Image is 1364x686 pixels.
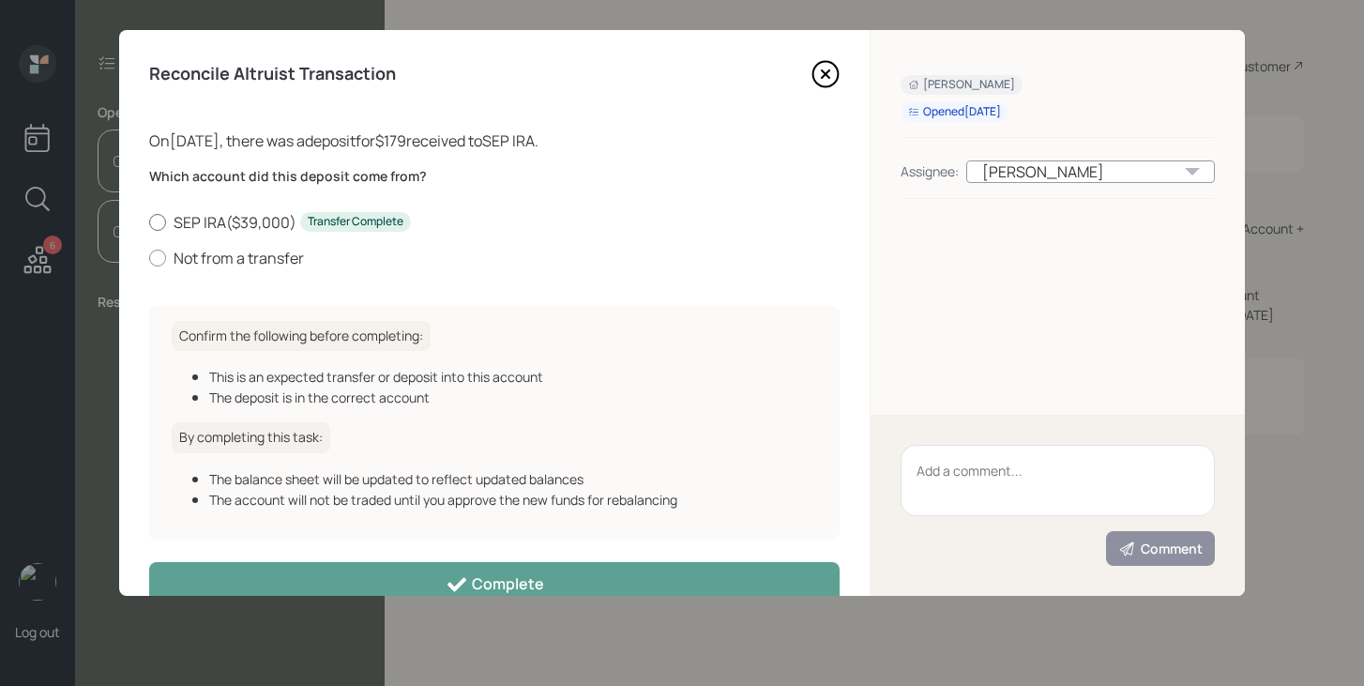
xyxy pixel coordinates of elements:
div: The balance sheet will be updated to reflect updated balances [209,469,817,489]
div: [PERSON_NAME] [908,77,1015,93]
div: Comment [1118,540,1203,558]
div: Complete [446,573,544,596]
div: This is an expected transfer or deposit into this account [209,367,817,387]
button: Complete [149,562,840,604]
h6: Confirm the following before completing: [172,321,431,352]
label: Not from a transfer [149,248,840,268]
button: Comment [1106,531,1215,566]
label: Which account did this deposit come from? [149,167,840,186]
div: Opened [DATE] [908,104,1001,120]
h4: Reconcile Altruist Transaction [149,64,396,84]
div: The account will not be traded until you approve the new funds for rebalancing [209,490,817,510]
div: [PERSON_NAME] [966,160,1215,183]
h6: By completing this task: [172,422,330,453]
label: SEP IRA ( $39,000 ) [149,212,840,233]
div: Transfer Complete [308,214,403,230]
div: The deposit is in the correct account [209,388,817,407]
div: On [DATE] , there was a deposit for $179 received to SEP IRA . [149,130,840,152]
div: Assignee: [901,161,959,181]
